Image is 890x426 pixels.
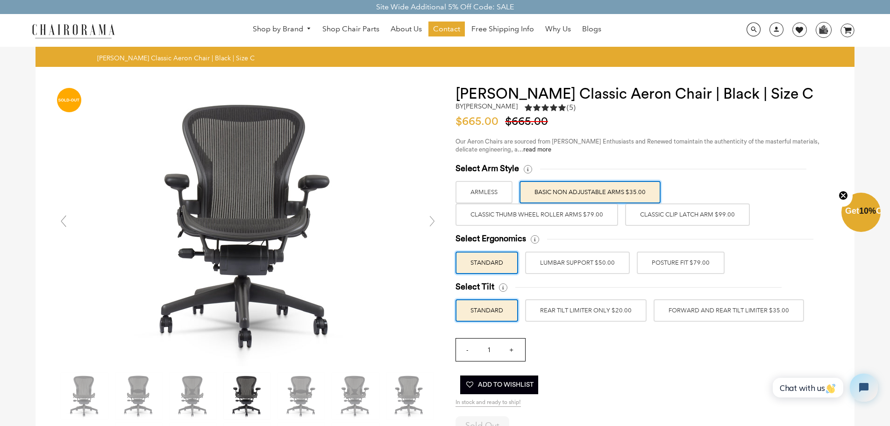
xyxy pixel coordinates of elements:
img: Herman Miller Classic Aeron Chair | Black | Size C - chairorama [170,373,216,419]
span: Blogs [582,24,601,34]
button: Close teaser [834,185,853,207]
nav: DesktopNavigation [160,22,694,39]
a: 5.0 rating (5 votes) [525,102,576,115]
label: BASIC NON ADJUSTABLE ARMS $35.00 [520,181,661,203]
nav: breadcrumbs [97,54,258,62]
img: DSC_4924_1c854eed-05eb-4745-810f-ca5e592989c0_grande.jpg [108,86,388,366]
span: Select Tilt [456,282,494,292]
span: $665.00 [505,116,553,127]
a: About Us [386,22,427,36]
input: - [456,339,478,361]
label: Classic Thumb Wheel Roller Arms $79.00 [456,203,618,226]
h2: by [456,102,518,110]
label: POSTURE FIT $79.00 [637,252,725,274]
span: 10% [859,206,876,216]
span: About Us [391,24,422,34]
img: Herman Miller Classic Aeron Chair | Black | Size C - chairorama [386,373,433,419]
img: chairorama [27,22,120,39]
span: Shop Chair Parts [322,24,379,34]
span: [PERSON_NAME] Classic Aeron Chair | Black | Size C [97,54,255,62]
a: Contact [428,22,465,36]
img: Herman Miller Classic Aeron Chair | Black | Size C - chairorama [332,373,379,419]
a: Shop by Brand [248,22,316,36]
span: Get Off [845,206,888,216]
div: Get10%OffClose teaser [841,194,881,233]
iframe: Tidio Chat [762,366,886,410]
label: STANDARD [456,299,518,322]
span: Free Shipping Info [471,24,534,34]
div: 5.0 rating (5 votes) [525,102,576,113]
span: (5) [567,103,576,113]
label: ARMLESS [456,181,513,203]
input: + [500,339,522,361]
img: Herman Miller Classic Aeron Chair | Black | Size C - chairorama [115,373,162,419]
img: WhatsApp_Image_2024-07-12_at_16.23.01.webp [816,22,831,36]
a: read more [523,146,551,152]
span: Select Ergonomics [456,233,526,244]
img: Herman Miller Classic Aeron Chair | Black | Size C - chairorama [224,373,271,419]
img: Herman Miller Classic Aeron Chair | Black | Size C - chairorama [61,373,108,419]
a: [PERSON_NAME] [464,102,518,110]
span: Why Us [545,24,571,34]
h1: [PERSON_NAME] Classic Aeron Chair | Black | Size C [456,86,836,102]
span: $665.00 [456,116,503,127]
span: Add To Wishlist [465,375,534,394]
a: Shop Chair Parts [318,22,384,36]
label: LUMBAR SUPPORT $50.00 [525,252,630,274]
span: Select Arm Style [456,163,519,174]
a: Free Shipping Info [467,22,539,36]
img: Herman Miller Classic Aeron Chair | Black | Size C - chairorama [278,373,325,419]
span: Our Aeron Chairs are sourced from [PERSON_NAME] Enthusiasts and Renewed to [456,138,679,144]
span: Contact [433,24,460,34]
label: REAR TILT LIMITER ONLY $20.00 [525,299,647,322]
label: FORWARD AND REAR TILT LIMITER $35.00 [654,299,804,322]
label: Classic Clip Latch Arm $99.00 [625,203,750,226]
label: STANDARD [456,252,518,274]
a: Why Us [541,22,576,36]
a: Blogs [577,22,606,36]
text: SOLD-OUT [58,98,80,102]
button: Add To Wishlist [460,375,538,394]
span: In stock and ready to ship! [456,399,521,407]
